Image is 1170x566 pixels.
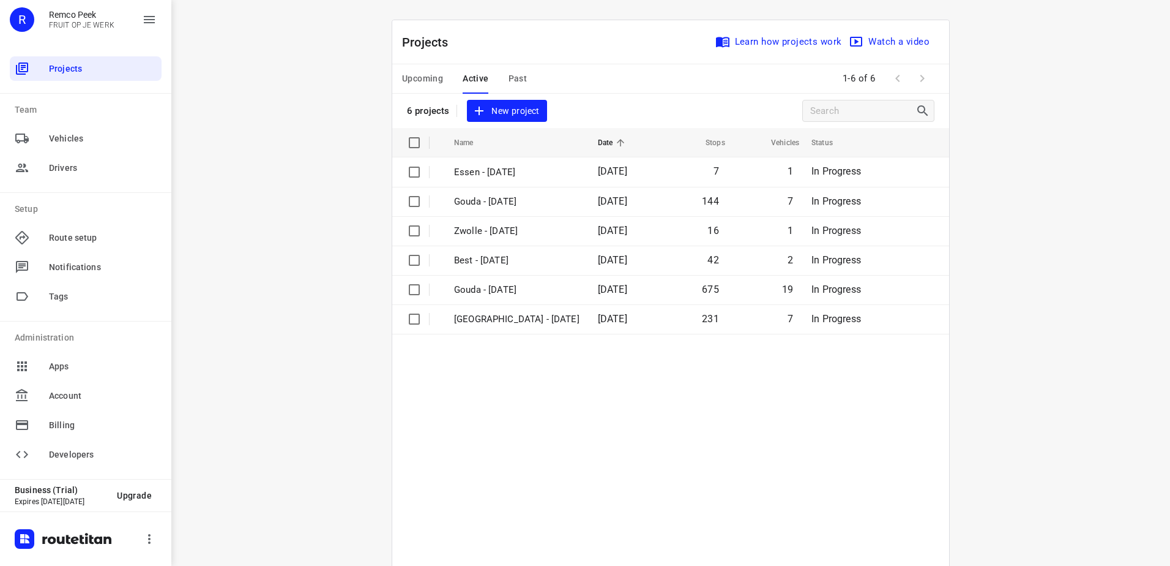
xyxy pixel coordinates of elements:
span: [DATE] [598,225,627,236]
p: Zwolle - Friday [454,224,579,238]
span: Apps [49,360,157,373]
p: 6 projects [407,105,449,116]
span: 7 [714,165,719,177]
div: Search [915,104,934,118]
p: Team [15,104,162,116]
span: 19 [782,284,793,295]
p: Best - Friday [454,254,579,268]
span: 1 [788,225,793,236]
div: Drivers [10,156,162,180]
span: 7 [788,313,793,325]
p: Gouda - Friday [454,195,579,209]
div: Developers [10,442,162,467]
p: Remco Peek [49,10,114,20]
span: In Progress [811,284,861,295]
span: 42 [707,254,718,266]
span: Stops [690,135,725,150]
span: 231 [702,313,719,325]
p: Zwolle - Thursday [454,312,579,326]
span: 1-6 of 6 [838,66,881,92]
span: In Progress [811,313,861,325]
button: New project [467,100,546,123]
span: In Progress [811,195,861,207]
span: In Progress [811,254,861,266]
input: Search projects [810,102,915,121]
button: Upgrade [107,485,162,507]
span: 1 [788,165,793,177]
span: Route setup [49,232,157,244]
span: [DATE] [598,254,627,266]
span: 2 [788,254,793,266]
span: 7 [788,195,793,207]
div: Notifications [10,255,162,279]
span: [DATE] [598,165,627,177]
div: Tags [10,284,162,309]
span: Projects [49,62,157,75]
span: Drivers [49,162,157,175]
div: R [10,7,34,32]
div: Route setup [10,225,162,250]
div: Vehicles [10,126,162,151]
span: Past [509,71,527,86]
span: Tags [49,290,157,303]
div: Apps [10,354,162,379]
span: Next Page [910,66,934,91]
span: Notifications [49,261,157,274]
span: 144 [702,195,719,207]
div: Account [10,383,162,408]
span: Name [454,135,490,150]
div: Billing [10,413,162,437]
span: In Progress [811,165,861,177]
span: Upcoming [402,71,443,86]
span: In Progress [811,225,861,236]
span: Status [811,135,849,150]
span: Developers [49,448,157,461]
div: Projects [10,56,162,81]
span: Upgrade [117,491,152,500]
span: 675 [702,284,719,295]
span: Account [49,390,157,402]
p: Setup [15,203,162,216]
p: Gouda - Thursday [454,283,579,297]
span: [DATE] [598,313,627,325]
p: Essen - Friday [454,165,579,179]
p: Projects [402,33,458,51]
span: Date [598,135,629,150]
p: Business (Trial) [15,485,107,495]
span: Vehicles [49,132,157,145]
span: Vehicles [755,135,799,150]
p: Administration [15,331,162,344]
span: Previous Page [885,66,910,91]
p: FRUIT OP JE WERK [49,21,114,29]
span: 16 [707,225,718,236]
p: Expires [DATE][DATE] [15,497,107,506]
span: [DATE] [598,195,627,207]
span: [DATE] [598,284,627,295]
span: Billing [49,419,157,432]
span: New project [474,104,539,119]
span: Active [463,71,488,86]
